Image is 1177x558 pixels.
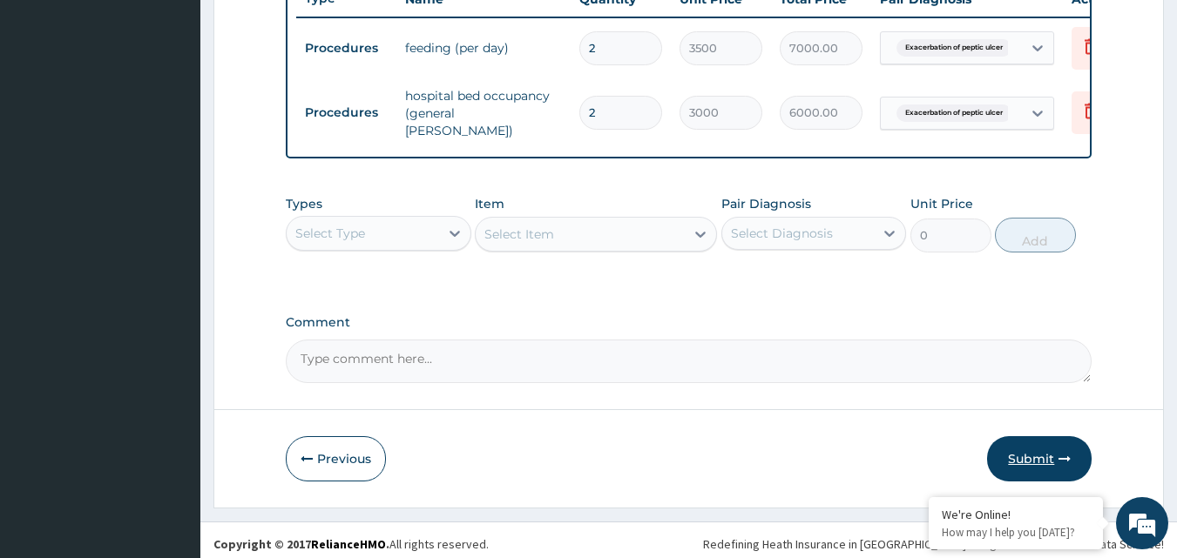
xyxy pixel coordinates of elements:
button: Add [995,218,1076,252]
td: Procedures [296,32,396,64]
label: Types [286,197,322,212]
label: Unit Price [910,195,973,212]
td: feeding (per day) [396,30,571,65]
div: Redefining Heath Insurance in [GEOGRAPHIC_DATA] using Telemedicine and Data Science! [703,535,1164,553]
a: RelianceHMO [311,536,386,552]
div: Select Diagnosis [731,225,833,242]
div: Minimize live chat window [286,9,328,50]
button: Previous [286,436,386,481]
span: Exacerbation of peptic ulcer [896,104,1011,122]
textarea: Type your message and hit 'Enter' [9,373,332,434]
label: Comment [286,315,1092,330]
span: Exacerbation of peptic ulcer [896,39,1011,57]
div: Chat with us now [91,97,293,120]
label: Pair Diagnosis [721,195,811,212]
p: How may I help you today? [942,525,1090,540]
div: We're Online! [942,507,1090,522]
div: Select Type [295,225,365,242]
label: Item [475,195,504,212]
td: Procedures [296,97,396,129]
span: We're online! [101,168,240,344]
button: Submit [987,436,1092,481]
img: d_794563401_company_1708531726252_794563401 [32,87,71,131]
td: hospital bed occupancy (general [PERSON_NAME]) [396,78,571,148]
strong: Copyright © 2017 . [213,536,389,552]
